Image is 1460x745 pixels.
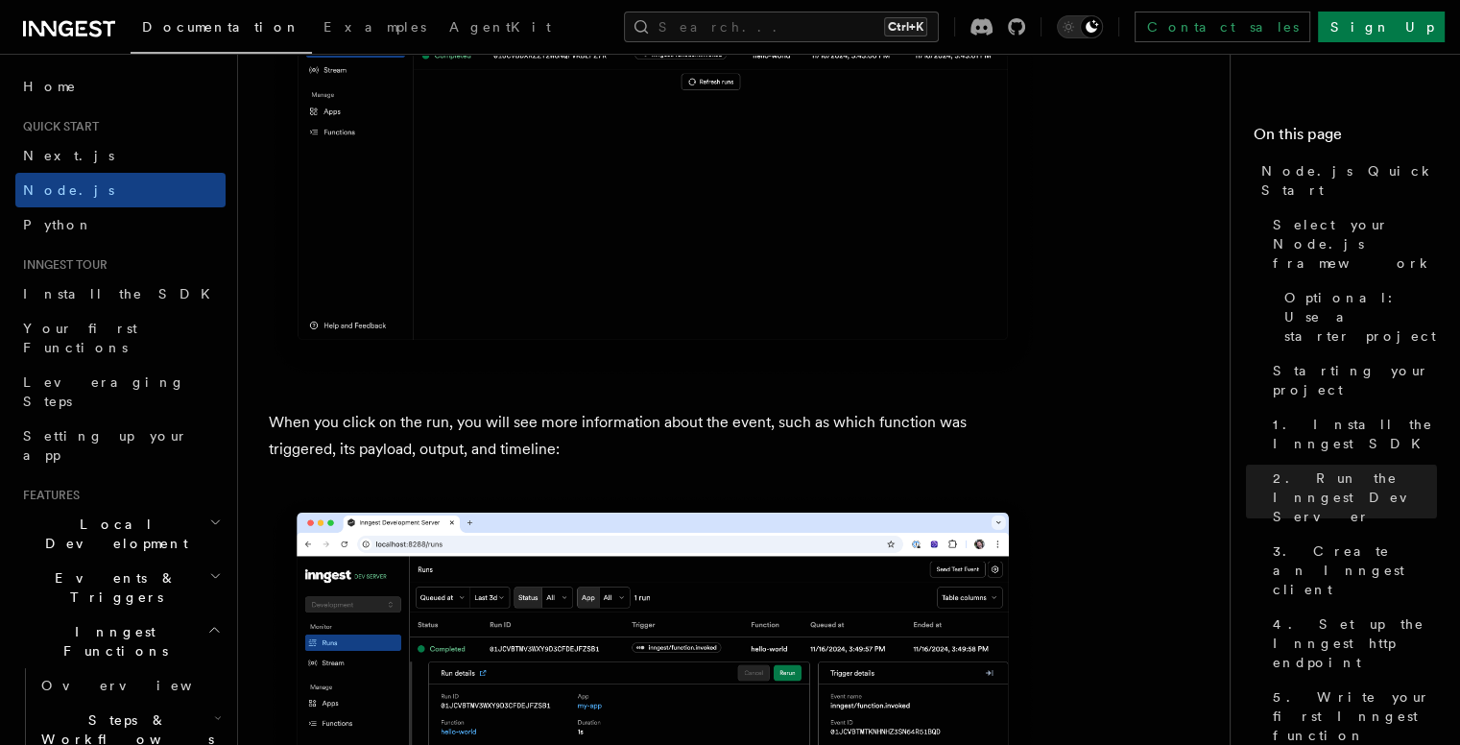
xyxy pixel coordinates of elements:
button: Inngest Functions [15,614,226,668]
a: Sign Up [1318,12,1445,42]
a: Documentation [131,6,312,54]
span: Quick start [15,119,99,134]
span: Starting your project [1273,361,1437,399]
span: Setting up your app [23,428,188,463]
a: Node.js [15,173,226,207]
button: Search...Ctrl+K [624,12,939,42]
p: When you click on the run, you will see more information about the event, such as which function ... [269,409,1037,463]
a: Node.js Quick Start [1254,154,1437,207]
button: Events & Triggers [15,561,226,614]
a: 2. Run the Inngest Dev Server [1265,461,1437,534]
a: Install the SDK [15,276,226,311]
span: Node.js [23,182,114,198]
a: Home [15,69,226,104]
span: Your first Functions [23,321,137,355]
span: Leveraging Steps [23,374,185,409]
span: Overview [41,678,239,693]
a: Examples [312,6,438,52]
kbd: Ctrl+K [884,17,927,36]
h4: On this page [1254,123,1437,154]
span: Features [15,488,80,503]
span: 1. Install the Inngest SDK [1273,415,1437,453]
span: Documentation [142,19,300,35]
a: 3. Create an Inngest client [1265,534,1437,607]
span: Events & Triggers [15,568,209,607]
a: Your first Functions [15,311,226,365]
span: Optional: Use a starter project [1284,288,1437,346]
span: Inngest tour [15,257,108,273]
span: Home [23,77,77,96]
a: Overview [34,668,226,703]
span: Node.js Quick Start [1261,161,1437,200]
a: Python [15,207,226,242]
a: 1. Install the Inngest SDK [1265,407,1437,461]
span: Install the SDK [23,286,222,301]
span: AgentKit [449,19,551,35]
a: Leveraging Steps [15,365,226,419]
span: 3. Create an Inngest client [1273,541,1437,599]
button: Local Development [15,507,226,561]
span: Inngest Functions [15,622,207,661]
span: Python [23,217,93,232]
span: Next.js [23,148,114,163]
span: Examples [323,19,426,35]
span: 4. Set up the Inngest http endpoint [1273,614,1437,672]
a: Starting your project [1265,353,1437,407]
span: 5. Write your first Inngest function [1273,687,1437,745]
a: Contact sales [1135,12,1310,42]
span: Select your Node.js framework [1273,215,1437,273]
a: Select your Node.js framework [1265,207,1437,280]
span: Local Development [15,515,209,553]
a: AgentKit [438,6,562,52]
span: 2. Run the Inngest Dev Server [1273,469,1437,526]
button: Toggle dark mode [1057,15,1103,38]
a: Next.js [15,138,226,173]
a: Setting up your app [15,419,226,472]
a: Optional: Use a starter project [1277,280,1437,353]
a: 4. Set up the Inngest http endpoint [1265,607,1437,680]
